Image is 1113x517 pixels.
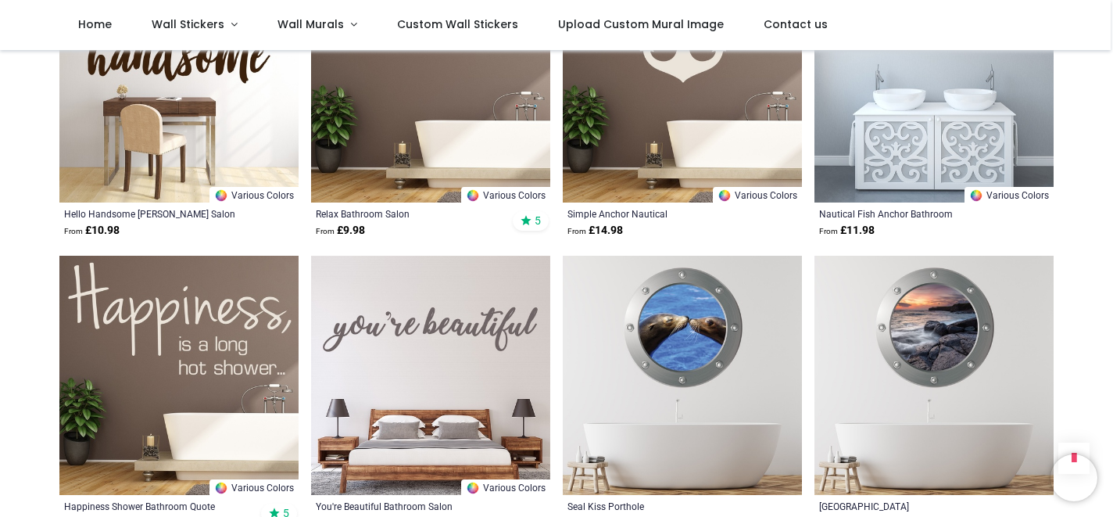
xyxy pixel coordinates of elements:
span: From [64,227,83,235]
span: From [819,227,838,235]
img: Color Wheel [466,188,480,203]
span: Upload Custom Mural Image [558,16,724,32]
a: Various Colors [209,479,299,495]
strong: £ 14.98 [567,223,623,239]
a: Seal Kiss Porthole [567,500,751,512]
img: You're Beautiful Bathroom Salon Wall Sticker [311,256,550,495]
img: Color Wheel [969,188,983,203]
img: Color Wheel [466,481,480,495]
span: Wall Stickers [152,16,224,32]
img: Sunset Shore Porthole Wall Sticker [814,256,1054,495]
img: Color Wheel [214,481,228,495]
a: Various Colors [209,187,299,203]
a: Various Colors [461,479,550,495]
span: Custom Wall Stickers [397,16,518,32]
img: Color Wheel [214,188,228,203]
img: Color Wheel [718,188,732,203]
span: From [316,227,335,235]
span: Wall Murals [277,16,344,32]
span: Home [78,16,112,32]
a: Various Colors [713,187,802,203]
a: Relax Bathroom Salon [316,207,499,220]
strong: £ 9.98 [316,223,365,239]
img: Happiness Shower Bathroom Quote Wall Sticker [59,256,299,495]
a: Nautical Fish Anchor Bathroom [819,207,1003,220]
a: Simple Anchor Nautical [567,207,751,220]
a: Happiness Shower Bathroom Quote [64,500,248,512]
a: Hello Handsome [PERSON_NAME] Salon [64,207,248,220]
a: [GEOGRAPHIC_DATA] [819,500,1003,512]
strong: £ 11.98 [819,223,875,239]
a: You're Beautiful Bathroom Salon [316,500,499,512]
img: Seal Kiss Porthole Wall Sticker [563,256,802,495]
span: From [567,227,586,235]
a: Various Colors [461,187,550,203]
iframe: Brevo live chat [1050,454,1097,501]
a: Various Colors [964,187,1054,203]
span: Contact us [764,16,828,32]
span: 5 [535,214,541,228]
strong: £ 10.98 [64,223,120,239]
